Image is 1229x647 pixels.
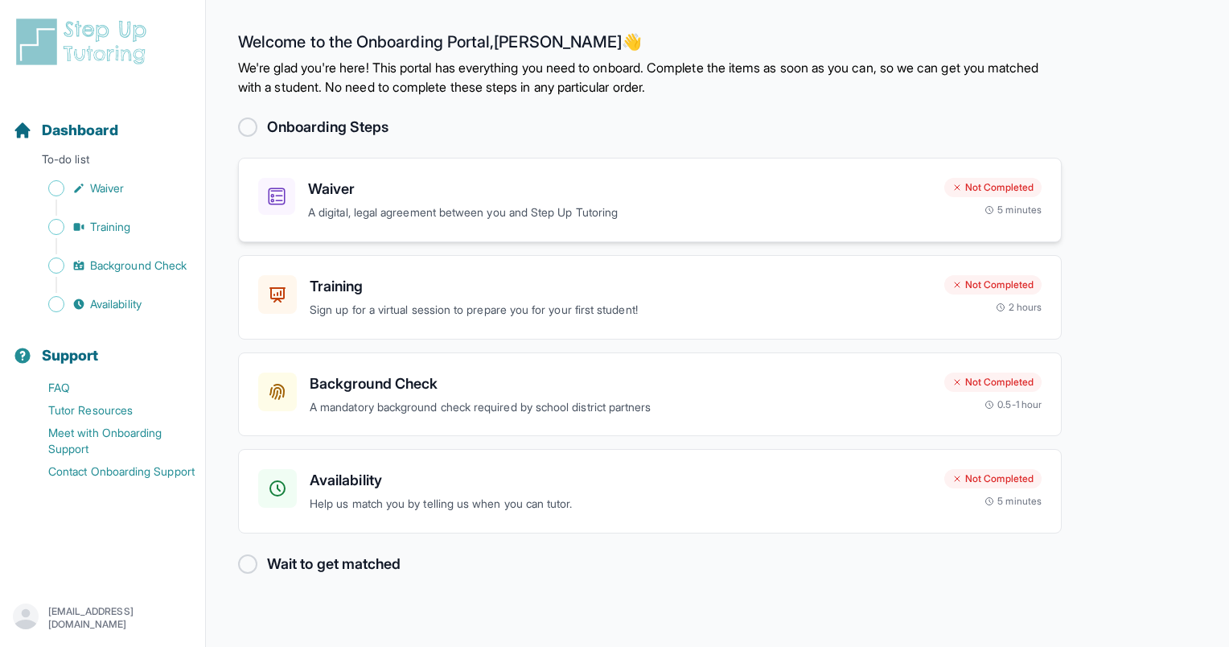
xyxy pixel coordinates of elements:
a: Tutor Resources [13,399,205,422]
a: Background CheckA mandatory background check required by school district partnersNot Completed0.5... [238,352,1062,437]
button: Dashboard [6,93,199,148]
p: Sign up for a virtual session to prepare you for your first student! [310,301,931,319]
a: Meet with Onboarding Support [13,422,205,460]
p: We're glad you're here! This portal has everything you need to onboard. Complete the items as soo... [238,58,1062,97]
div: 2 hours [996,301,1042,314]
a: AvailabilityHelp us match you by telling us when you can tutor.Not Completed5 minutes [238,449,1062,534]
div: Not Completed [944,373,1042,392]
a: Contact Onboarding Support [13,460,205,483]
div: 0.5-1 hour [984,398,1042,411]
span: Availability [90,296,142,312]
h2: Onboarding Steps [267,116,388,138]
a: Dashboard [13,119,118,142]
span: Training [90,219,131,235]
h2: Wait to get matched [267,553,401,575]
div: Not Completed [944,275,1042,295]
p: A digital, legal agreement between you and Step Up Tutoring [308,204,931,222]
a: WaiverA digital, legal agreement between you and Step Up TutoringNot Completed5 minutes [238,158,1062,242]
h3: Training [310,275,931,298]
div: 5 minutes [984,204,1042,216]
a: FAQ [13,377,205,399]
p: A mandatory background check required by school district partners [310,398,931,417]
a: Training [13,216,205,238]
p: Help us match you by telling us when you can tutor. [310,495,931,513]
h2: Welcome to the Onboarding Portal, [PERSON_NAME] 👋 [238,32,1062,58]
p: To-do list [6,151,199,174]
h3: Waiver [308,178,931,200]
h3: Background Check [310,373,931,395]
button: [EMAIL_ADDRESS][DOMAIN_NAME] [13,604,192,633]
span: Dashboard [42,119,118,142]
div: Not Completed [944,178,1042,197]
a: Waiver [13,177,205,200]
span: Background Check [90,258,187,274]
a: Background Check [13,254,205,277]
img: logo [13,16,156,68]
h3: Availability [310,469,931,492]
p: [EMAIL_ADDRESS][DOMAIN_NAME] [48,605,192,631]
div: 5 minutes [984,495,1042,508]
a: TrainingSign up for a virtual session to prepare you for your first student!Not Completed2 hours [238,255,1062,340]
span: Waiver [90,180,124,196]
a: Availability [13,293,205,315]
span: Support [42,344,99,367]
div: Not Completed [944,469,1042,488]
button: Support [6,319,199,373]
